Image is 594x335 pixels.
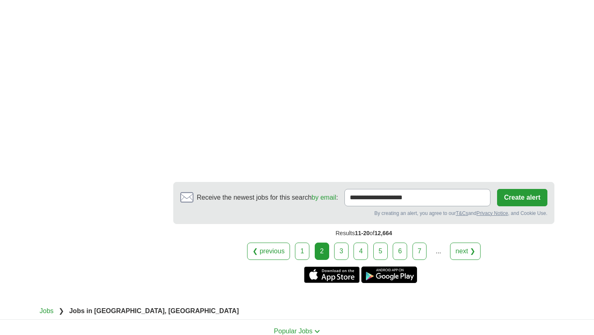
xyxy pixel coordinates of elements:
a: 1 [295,243,309,260]
div: 2 [315,243,329,260]
a: Get the Android app [361,267,417,283]
span: 11-20 [355,230,370,236]
strong: Jobs in [GEOGRAPHIC_DATA], [GEOGRAPHIC_DATA] [69,307,239,314]
a: 3 [334,243,349,260]
a: ❮ previous [247,243,290,260]
a: Jobs [40,307,54,314]
a: by email [311,194,336,201]
a: Get the iPhone app [304,267,360,283]
a: next ❯ [450,243,481,260]
span: Receive the newest jobs for this search : [197,193,338,203]
a: T&Cs [456,210,468,216]
button: Create alert [497,189,547,206]
span: Popular Jobs [274,328,312,335]
a: 4 [354,243,368,260]
div: By creating an alert, you agree to our and , and Cookie Use. [180,210,547,217]
div: Results of [173,224,554,243]
span: 12,664 [375,230,392,236]
a: 7 [412,243,427,260]
div: ... [430,243,447,260]
a: 6 [393,243,407,260]
img: toggle icon [314,330,320,333]
a: 5 [373,243,388,260]
a: Privacy Notice [476,210,508,216]
span: ❯ [59,307,64,314]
